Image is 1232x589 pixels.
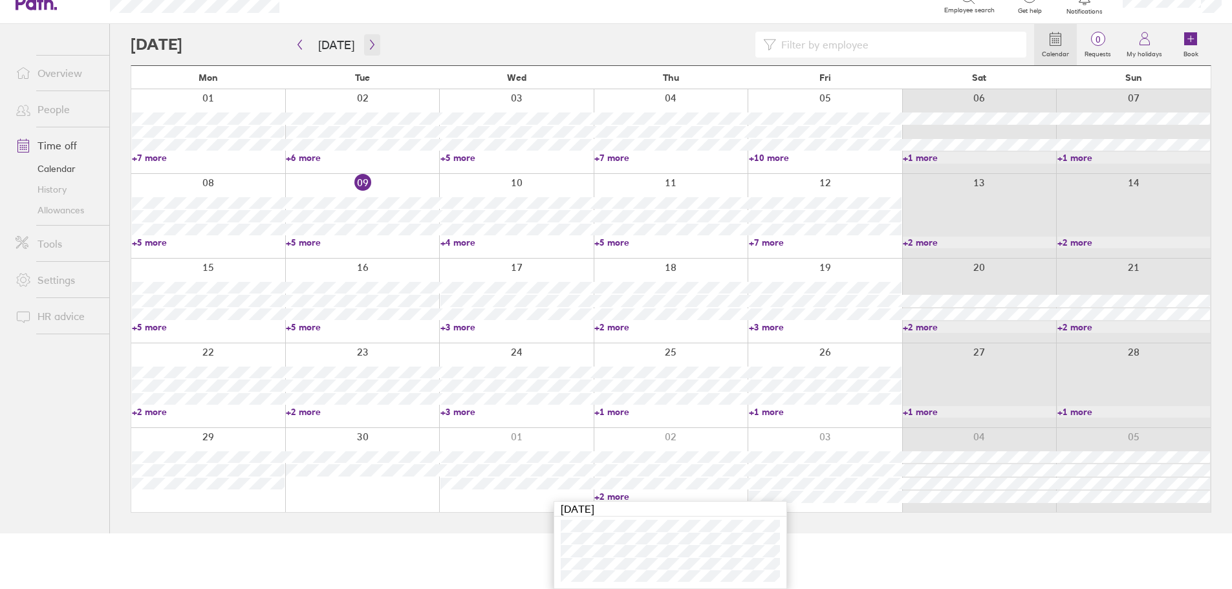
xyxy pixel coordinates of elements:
[1034,47,1077,58] label: Calendar
[440,406,593,418] a: +3 more
[132,237,285,248] a: +5 more
[749,152,902,164] a: +10 more
[5,303,109,329] a: HR advice
[1125,72,1142,83] span: Sun
[903,152,1055,164] a: +1 more
[903,406,1055,418] a: +1 more
[5,133,109,158] a: Time off
[1119,47,1170,58] label: My holidays
[594,237,747,248] a: +5 more
[1119,24,1170,65] a: My holidays
[5,267,109,293] a: Settings
[132,152,285,164] a: +7 more
[5,158,109,179] a: Calendar
[132,406,285,418] a: +2 more
[594,491,747,502] a: +2 more
[1034,24,1077,65] a: Calendar
[5,60,109,86] a: Overview
[286,237,438,248] a: +5 more
[355,72,370,83] span: Tue
[819,72,831,83] span: Fri
[594,406,747,418] a: +1 more
[440,237,593,248] a: +4 more
[308,34,365,56] button: [DATE]
[5,231,109,257] a: Tools
[1057,237,1210,248] a: +2 more
[1077,34,1119,45] span: 0
[554,502,786,517] div: [DATE]
[132,321,285,333] a: +5 more
[286,321,438,333] a: +5 more
[594,152,747,164] a: +7 more
[1057,321,1210,333] a: +2 more
[1077,47,1119,58] label: Requests
[1064,8,1106,16] span: Notifications
[1057,406,1210,418] a: +1 more
[903,321,1055,333] a: +2 more
[286,152,438,164] a: +6 more
[903,237,1055,248] a: +2 more
[776,32,1019,57] input: Filter by employee
[440,152,593,164] a: +5 more
[5,96,109,122] a: People
[440,321,593,333] a: +3 more
[1057,152,1210,164] a: +1 more
[663,72,679,83] span: Thu
[944,6,995,14] span: Employee search
[972,72,986,83] span: Sat
[1077,24,1119,65] a: 0Requests
[594,321,747,333] a: +2 more
[1009,7,1051,15] span: Get help
[749,237,902,248] a: +7 more
[507,72,526,83] span: Wed
[199,72,218,83] span: Mon
[1170,24,1211,65] a: Book
[5,179,109,200] a: History
[1176,47,1206,58] label: Book
[5,200,109,220] a: Allowances
[749,321,902,333] a: +3 more
[749,406,902,418] a: +1 more
[286,406,438,418] a: +2 more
